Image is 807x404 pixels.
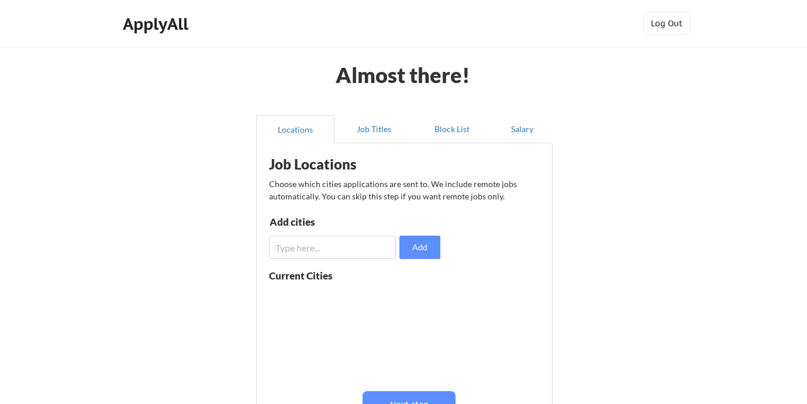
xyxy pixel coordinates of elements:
[491,115,553,143] button: Salary
[269,236,396,259] input: Type here...
[256,115,334,143] button: Locations
[270,217,391,227] div: Add cities
[334,115,413,143] button: Job Titles
[123,14,192,34] div: ApplyAll
[399,236,440,259] button: Add
[269,178,538,202] div: Choose which cities applications are sent to. We include remote jobs automatically. You can skip ...
[413,115,491,143] button: Block List
[269,157,416,171] div: Job Locations
[643,12,690,35] button: Log Out
[322,64,485,85] div: Almost there!
[269,271,358,281] div: Current Cities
